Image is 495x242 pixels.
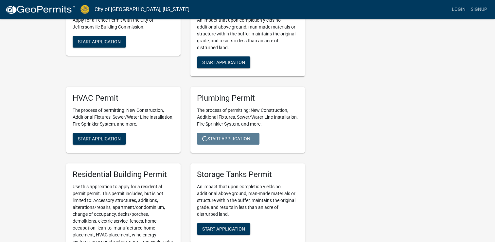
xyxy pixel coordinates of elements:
[202,136,254,141] span: Start Application...
[197,107,298,128] p: The process of permitting: New Construction, Additional Fixtures, Sewer/Water Line Installation, ...
[73,133,126,145] button: Start Application
[197,93,298,103] h5: Plumbing Permit
[202,60,245,65] span: Start Application
[73,17,174,30] p: Apply for a Fence Permit with the City of Jeffersonville Building Commission.
[197,133,259,145] button: Start Application...
[197,56,250,68] button: Start Application
[95,4,189,15] a: City of [GEOGRAPHIC_DATA], [US_STATE]
[80,5,89,14] img: City of Jeffersonville, Indiana
[197,223,250,235] button: Start Application
[73,170,174,179] h5: Residential Building Permit
[73,93,174,103] h5: HVAC Permit
[468,3,490,16] a: Signup
[197,170,298,179] h5: Storage Tanks Permit
[449,3,468,16] a: Login
[197,183,298,218] p: An impact that upon completion yields no additional above ground, man-made materials or structure...
[197,17,298,51] p: An impact that upon completion yields no additional above ground, man-made materials or structure...
[202,226,245,231] span: Start Application
[73,107,174,128] p: The process of permitting: New Construction, Additional Fixtures, Sewer/Water Line Installation, ...
[73,36,126,48] button: Start Application
[78,136,121,141] span: Start Application
[78,39,121,44] span: Start Application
